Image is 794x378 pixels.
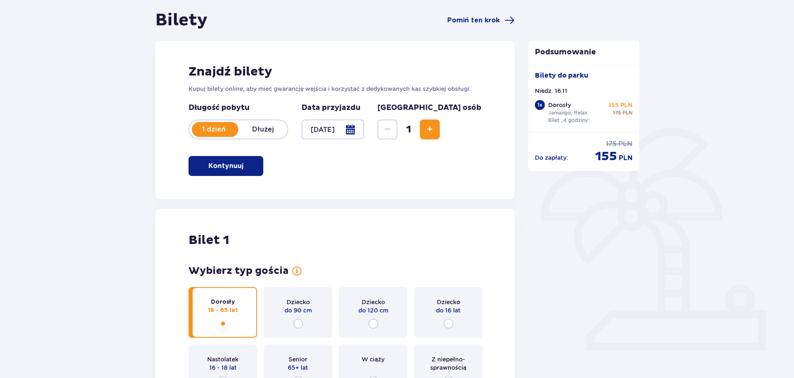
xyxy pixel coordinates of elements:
span: Dziecko [362,298,385,306]
span: 175 [606,139,617,149]
p: Dorosły [548,101,571,109]
div: 1 x [535,100,545,110]
p: Podsumowanie [528,47,640,57]
p: Długość pobytu [189,103,288,113]
p: Data przyjazdu [301,103,360,113]
p: Bilety do parku [535,71,588,80]
span: Pomiń ten krok [447,16,500,25]
span: PLN [622,109,632,117]
p: Jamango, Relax [548,109,588,117]
p: 155 PLN [609,101,632,109]
span: Z niepełno­sprawnością [422,355,475,372]
span: Dorosły [211,298,235,306]
p: Kupuj bilety online, aby mieć gwarancję wejścia i korzystać z dedykowanych kas szybkiej obsługi. [189,85,481,93]
span: do 16 lat [436,306,461,315]
button: Kontynuuj [189,156,263,176]
p: Dłużej [238,125,287,134]
span: 18 - 65 lat [208,306,238,315]
h1: Bilety [155,10,208,31]
button: Zwiększ [420,119,440,139]
span: 175 [613,109,621,117]
span: W ciąży [362,355,385,363]
p: Niedz. 16.11 [535,87,567,95]
p: [GEOGRAPHIC_DATA] osób [377,103,481,113]
h2: Bilet 1 [189,232,229,248]
p: 1 dzień [189,125,238,134]
span: 155 [595,149,617,164]
a: Pomiń ten krok [447,15,515,25]
span: 1 [399,123,418,136]
span: Dziecko [437,298,460,306]
p: Bilet „4 godziny” [548,117,591,124]
span: PLN [618,139,632,149]
span: Nastolatek [207,355,238,363]
button: Zmniejsz [377,119,397,139]
p: Do zapłaty : [535,154,568,162]
span: do 120 cm [358,306,388,315]
h2: Znajdź bilety [189,64,481,80]
span: 16 - 18 lat [209,363,237,372]
h3: Wybierz typ gościa [189,265,289,277]
span: 65+ lat [288,363,308,372]
span: Senior [289,355,307,363]
span: PLN [619,154,632,163]
span: Dziecko [287,298,310,306]
p: Kontynuuj [208,161,243,171]
span: do 90 cm [284,306,312,315]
